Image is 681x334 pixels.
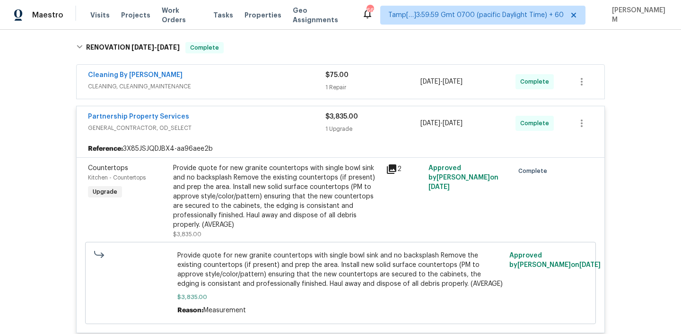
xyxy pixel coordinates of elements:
[88,123,325,133] span: GENERAL_CONTRACTOR, OD_SELECT
[293,6,350,25] span: Geo Assignments
[420,120,440,127] span: [DATE]
[162,6,202,25] span: Work Orders
[88,165,128,171] span: Countertops
[388,10,564,20] span: Tamp[…]3:59:59 Gmt 0700 (pacific Daylight Time) + 60
[90,10,110,20] span: Visits
[443,78,463,85] span: [DATE]
[520,77,553,86] span: Complete
[325,83,420,92] div: 1 Repair
[86,42,180,53] h6: RENOVATION
[325,72,349,78] span: $75.00
[579,262,601,268] span: [DATE]
[203,307,246,314] span: Measurement
[518,166,551,176] span: Complete
[121,10,150,20] span: Projects
[77,140,604,157] div: 3X85JSJQDJBX4-aa96aee2b
[88,144,123,154] b: Reference:
[173,163,380,230] div: Provide quote for new granite countertops with single bowl sink and no backsplash Remove the exis...
[420,78,440,85] span: [DATE]
[420,77,463,86] span: -
[88,175,146,180] span: Kitchen - Countertops
[186,43,223,52] span: Complete
[443,120,463,127] span: [DATE]
[325,124,420,134] div: 1 Upgrade
[88,72,183,78] a: Cleaning By [PERSON_NAME]
[244,10,281,20] span: Properties
[213,12,233,18] span: Tasks
[608,6,667,25] span: [PERSON_NAME] M
[173,231,201,237] span: $3,835.00
[88,82,325,91] span: CLEANING, CLEANING_MAINTENANCE
[177,292,504,302] span: $3,835.00
[177,251,504,289] span: Provide quote for new granite countertops with single bowl sink and no backsplash Remove the exis...
[73,33,608,63] div: RENOVATION [DATE]-[DATE]Complete
[509,252,601,268] span: Approved by [PERSON_NAME] on
[325,113,358,120] span: $3,835.00
[131,44,180,51] span: -
[428,184,450,190] span: [DATE]
[88,113,189,120] a: Partnership Property Services
[386,163,423,175] div: 2
[32,10,63,20] span: Maestro
[520,119,553,128] span: Complete
[89,187,121,197] span: Upgrade
[157,44,180,51] span: [DATE]
[177,307,203,314] span: Reason:
[428,165,498,190] span: Approved by [PERSON_NAME] on
[367,6,373,15] div: 660
[131,44,154,51] span: [DATE]
[420,119,463,128] span: -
